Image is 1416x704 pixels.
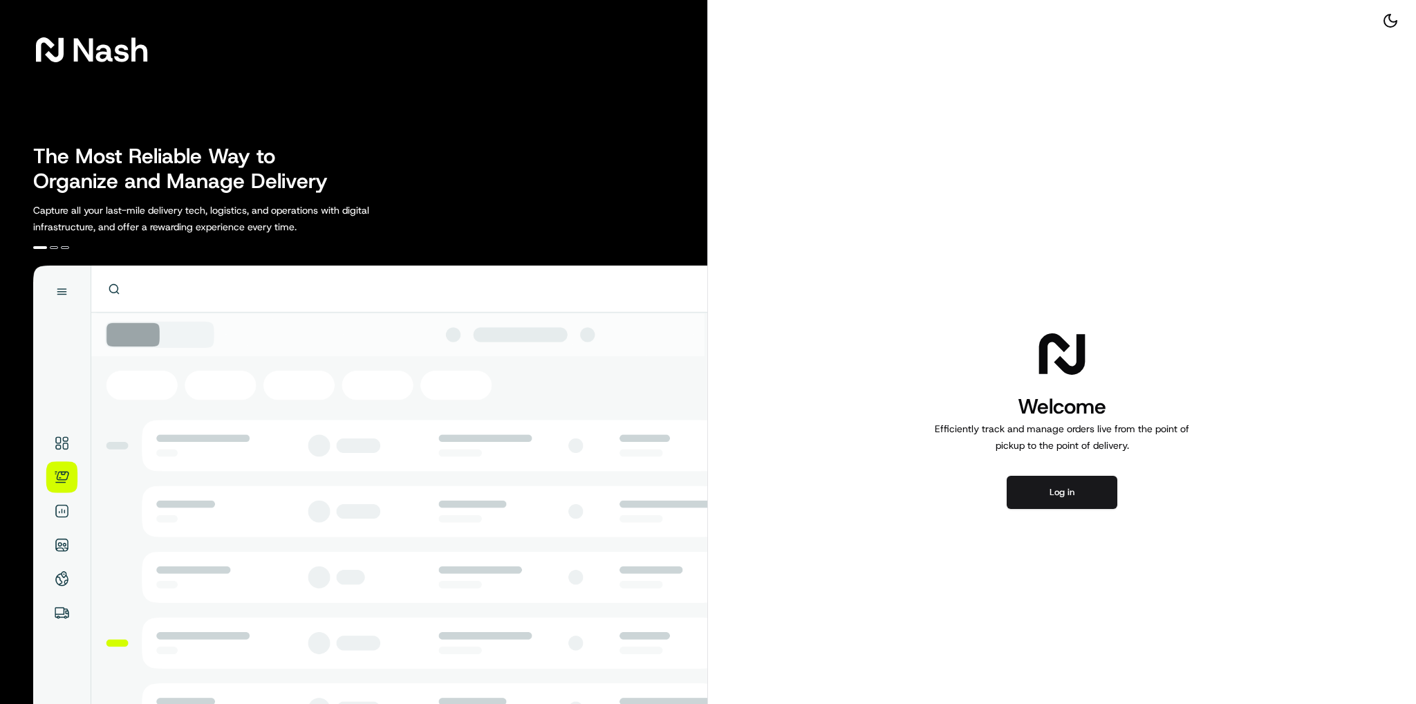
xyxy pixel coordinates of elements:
span: Nash [72,36,149,64]
p: Capture all your last-mile delivery tech, logistics, and operations with digital infrastructure, ... [33,202,431,235]
p: Efficiently track and manage orders live from the point of pickup to the point of delivery. [929,420,1195,454]
h1: Welcome [929,393,1195,420]
h2: The Most Reliable Way to Organize and Manage Delivery [33,144,343,194]
button: Log in [1007,476,1117,509]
